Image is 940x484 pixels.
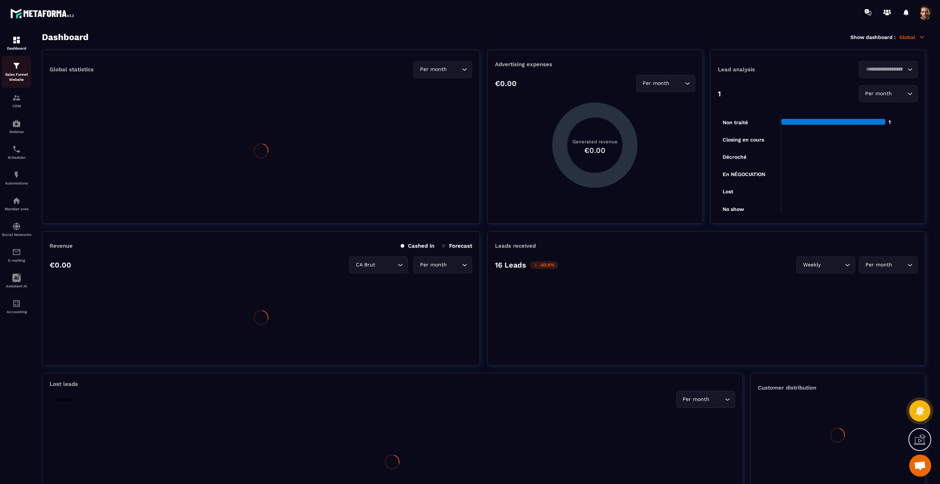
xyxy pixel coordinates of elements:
div: Search for option [859,257,918,273]
div: Search for option [413,61,472,78]
input: Search for option [894,90,905,98]
img: automations [12,196,21,205]
span: Per month [641,79,671,87]
p: Accounting [2,310,31,314]
p: Automations [2,181,31,185]
input: Search for option [894,261,905,269]
p: €0.00 [495,79,517,88]
tspan: Lost [723,189,733,194]
input: Search for option [864,65,905,74]
span: Per month [864,261,894,269]
a: formationformationSales Funnel Website [2,56,31,88]
a: automationsautomationsMember area [2,191,31,216]
span: CA Brut [354,261,377,269]
p: Assistant AI [2,284,31,288]
span: Weekly [801,261,822,269]
img: formation [12,93,21,102]
p: €0.00 [50,261,71,269]
input: Search for option [448,261,460,269]
p: Global statistics [50,66,94,73]
input: Search for option [671,79,683,87]
input: Search for option [377,261,396,269]
p: -62.8% [530,261,558,269]
p: Leads received [495,243,536,249]
p: Forecast [442,243,472,249]
p: Sales Funnel Website [2,72,31,82]
p: Stable [53,396,75,404]
p: Global [899,34,925,40]
img: scheduler [12,145,21,154]
a: emailemailE-mailing [2,242,31,268]
tspan: No show [723,206,744,212]
tspan: Closing en cours [723,137,764,143]
p: Advertising expenses [495,61,695,68]
span: Per month [864,90,894,98]
img: logo [10,7,76,20]
div: Search for option [636,75,695,92]
div: Search for option [859,85,918,102]
img: social-network [12,222,21,231]
img: formation [12,36,21,44]
p: 1 [718,89,721,98]
a: accountantaccountantAccounting [2,294,31,319]
tspan: Décroché [723,154,746,160]
div: Search for option [859,61,918,78]
a: automationsautomationsAutomations [2,165,31,191]
p: Social Networks [2,233,31,237]
a: formationformationDashboard [2,30,31,56]
a: automationsautomationsWebinar [2,114,31,139]
p: Scheduler [2,155,31,159]
img: automations [12,171,21,179]
div: Mở cuộc trò chuyện [909,455,931,477]
img: accountant [12,299,21,308]
div: Search for option [349,257,408,273]
input: Search for option [711,395,723,404]
p: Revenue [50,243,73,249]
p: CRM [2,104,31,108]
img: automations [12,119,21,128]
p: Member area [2,207,31,211]
h3: Dashboard [42,32,88,42]
tspan: Non traité [723,119,748,125]
p: Dashboard [2,46,31,50]
p: Customer distribution [758,384,918,391]
input: Search for option [448,65,460,74]
div: Search for option [676,391,735,408]
img: email [12,248,21,257]
p: Webinar [2,130,31,134]
span: Per month [418,65,448,74]
tspan: En NÉGOCIATION [723,171,765,177]
a: Assistant AI [2,268,31,294]
img: formation [12,61,21,70]
p: Cashed in [401,243,434,249]
p: 16 Leads [495,261,526,269]
p: Lost leads [50,381,78,387]
input: Search for option [822,261,843,269]
a: schedulerschedulerScheduler [2,139,31,165]
span: Per month [681,395,711,404]
span: Per month [418,261,448,269]
div: Search for option [796,257,855,273]
div: Search for option [413,257,472,273]
a: social-networksocial-networkSocial Networks [2,216,31,242]
a: formationformationCRM [2,88,31,114]
p: Lead analysis [718,66,818,73]
p: Show dashboard : [850,34,896,40]
p: E-mailing [2,258,31,262]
